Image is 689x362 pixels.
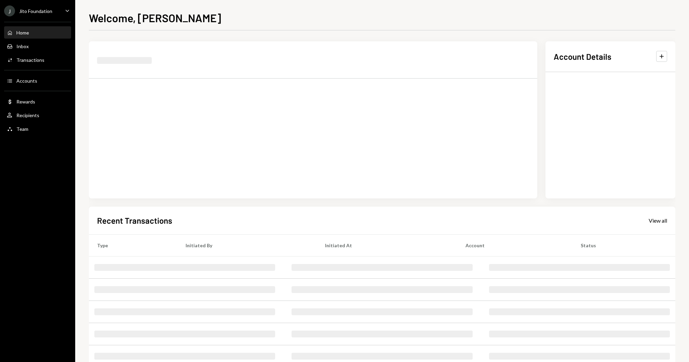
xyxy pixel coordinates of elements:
[649,217,667,224] a: View all
[457,234,572,256] th: Account
[4,95,71,108] a: Rewards
[16,78,37,84] div: Accounts
[16,112,39,118] div: Recipients
[16,43,29,49] div: Inbox
[16,57,44,63] div: Transactions
[4,54,71,66] a: Transactions
[16,99,35,105] div: Rewards
[19,8,52,14] div: Jito Foundation
[16,30,29,36] div: Home
[4,123,71,135] a: Team
[89,234,177,256] th: Type
[4,26,71,39] a: Home
[4,5,15,16] div: J
[177,234,317,256] th: Initiated By
[97,215,172,226] h2: Recent Transactions
[4,40,71,52] a: Inbox
[4,109,71,121] a: Recipients
[89,11,221,25] h1: Welcome, [PERSON_NAME]
[16,126,28,132] div: Team
[4,74,71,87] a: Accounts
[317,234,457,256] th: Initiated At
[572,234,675,256] th: Status
[554,51,611,62] h2: Account Details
